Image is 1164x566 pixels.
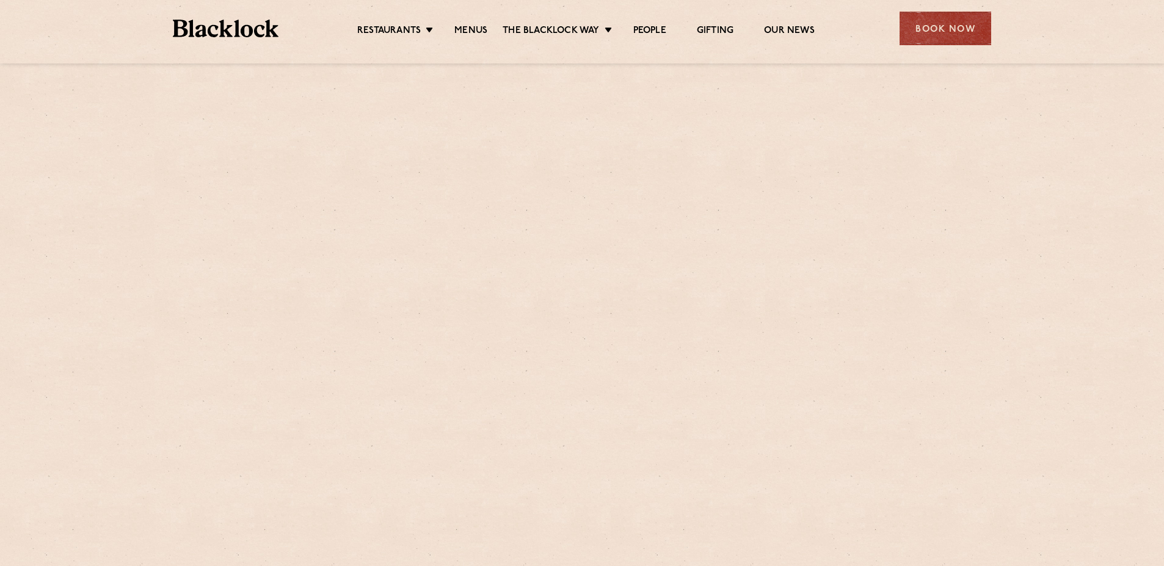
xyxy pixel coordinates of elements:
[357,25,421,38] a: Restaurants
[697,25,733,38] a: Gifting
[173,20,278,37] img: BL_Textured_Logo-footer-cropped.svg
[503,25,599,38] a: The Blacklock Way
[633,25,666,38] a: People
[764,25,815,38] a: Our News
[454,25,487,38] a: Menus
[900,12,991,45] div: Book Now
